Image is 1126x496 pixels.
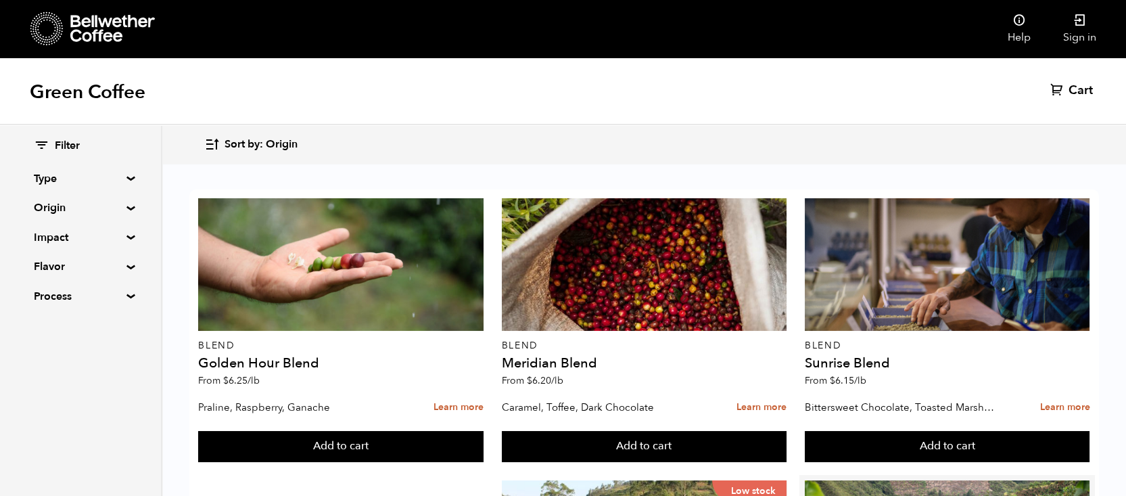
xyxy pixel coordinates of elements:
[198,397,392,418] p: Praline, Raspberry, Ganache
[805,357,1090,370] h4: Sunrise Blend
[805,341,1090,351] p: Blend
[502,341,787,351] p: Blend
[805,374,866,387] span: From
[502,431,787,462] button: Add to cart
[502,397,696,418] p: Caramel, Toffee, Dark Chocolate
[1050,83,1096,99] a: Cart
[30,80,145,104] h1: Green Coffee
[1069,83,1093,99] span: Cart
[830,374,835,387] span: $
[736,393,787,422] a: Learn more
[248,374,260,387] span: /lb
[223,374,260,387] bdi: 6.25
[1039,393,1089,422] a: Learn more
[34,171,127,187] summary: Type
[198,357,484,370] h4: Golden Hour Blend
[527,374,563,387] bdi: 6.20
[34,200,127,216] summary: Origin
[551,374,563,387] span: /lb
[527,374,532,387] span: $
[805,431,1090,462] button: Add to cart
[34,288,127,305] summary: Process
[502,357,787,370] h4: Meridian Blend
[198,341,484,351] p: Blend
[55,139,80,154] span: Filter
[204,129,298,160] button: Sort by: Origin
[433,393,484,422] a: Learn more
[854,374,866,387] span: /lb
[225,137,298,152] span: Sort by: Origin
[805,397,999,418] p: Bittersweet Chocolate, Toasted Marshmallow, Candied Orange, Praline
[198,431,484,462] button: Add to cart
[223,374,229,387] span: $
[34,229,127,246] summary: Impact
[502,374,563,387] span: From
[198,374,260,387] span: From
[830,374,866,387] bdi: 6.15
[34,258,127,275] summary: Flavor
